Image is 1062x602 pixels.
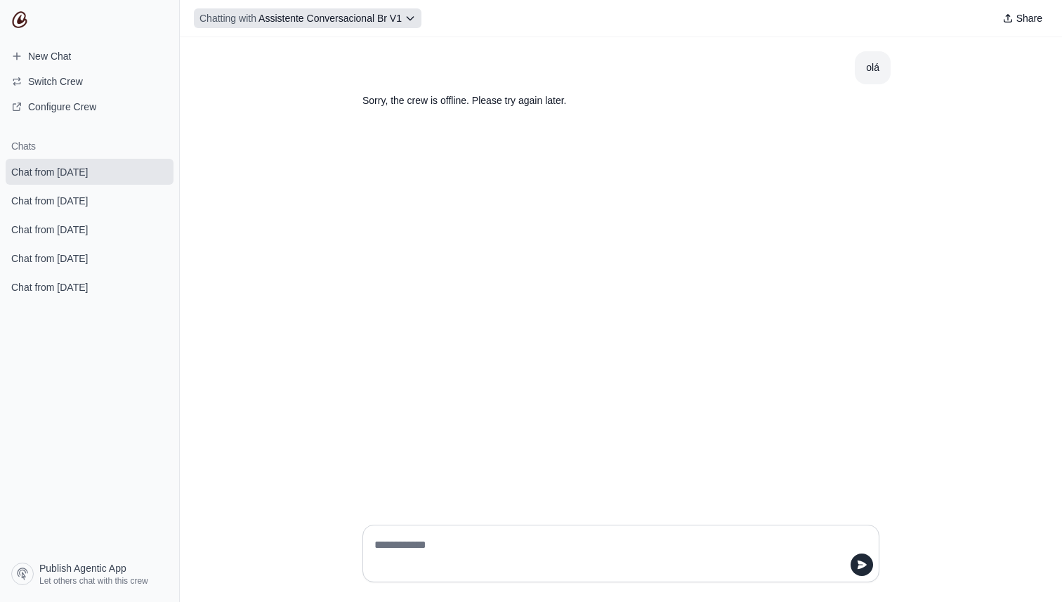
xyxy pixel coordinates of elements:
section: User message [855,51,891,84]
section: Response [351,84,823,117]
span: Configure Crew [28,100,96,114]
a: Chat from [DATE] [6,188,173,214]
a: Configure Crew [6,96,173,118]
a: Chat from [DATE] [6,216,173,242]
span: Let others chat with this crew [39,575,148,587]
a: Chat from [DATE] [6,274,173,300]
span: Chat from [DATE] [11,194,88,208]
span: Share [1016,11,1042,25]
span: Chatting with [199,11,256,25]
a: New Chat [6,45,173,67]
span: Switch Crew [28,74,83,89]
div: olá [866,60,879,76]
button: Share [997,8,1048,28]
img: CrewAI Logo [11,11,28,28]
button: Chatting with Assistente Conversacional Br V1 [194,8,421,28]
span: Publish Agentic App [39,561,126,575]
span: Chat from [DATE] [11,223,88,237]
span: Chat from [DATE] [11,251,88,266]
button: Switch Crew [6,70,173,93]
a: Chat from [DATE] [6,245,173,271]
p: Sorry, the crew is offline. Please try again later. [362,93,812,109]
span: Chat from [DATE] [11,280,88,294]
a: Publish Agentic App Let others chat with this crew [6,557,173,591]
span: Chat from [DATE] [11,165,88,179]
span: Assistente Conversacional Br V1 [258,13,402,24]
span: New Chat [28,49,71,63]
a: Chat from [DATE] [6,159,173,185]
